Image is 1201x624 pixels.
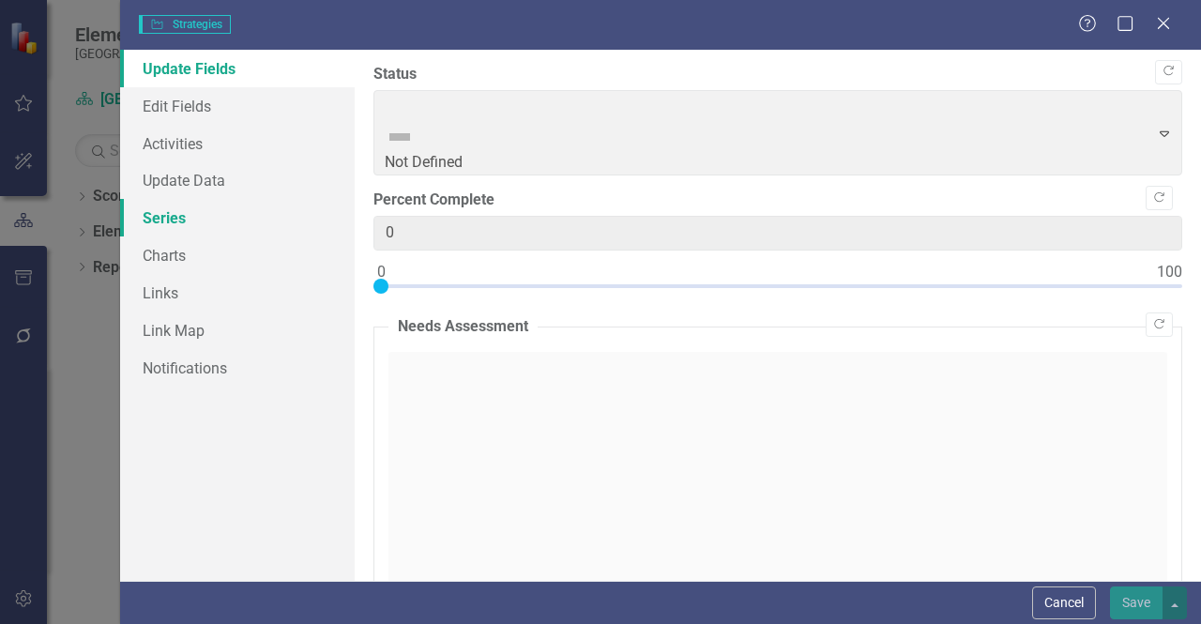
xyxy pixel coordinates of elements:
button: Cancel [1032,586,1096,619]
a: Update Data [120,161,355,199]
a: Link Map [120,312,355,349]
a: Links [120,274,355,312]
button: Save [1110,586,1163,619]
a: Activities [120,125,355,162]
a: Notifications [120,349,355,387]
a: Edit Fields [120,87,355,125]
label: Status [373,64,1182,85]
legend: Needs Assessment [388,316,538,338]
a: Series [120,199,355,236]
a: Update Fields [120,50,355,87]
a: Charts [120,236,355,274]
span: Strategies [139,15,231,34]
label: Percent Complete [373,190,1182,211]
